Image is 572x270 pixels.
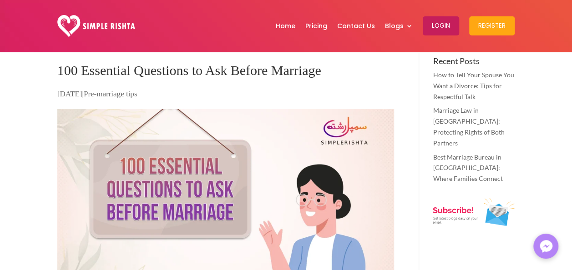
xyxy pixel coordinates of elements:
a: Marriage Law in [GEOGRAPHIC_DATA]: Protecting Rights of Both Partners [433,106,504,146]
a: How to Tell Your Spouse You Want a Divorce: Tips for Respectful Talk [433,71,514,100]
h1: 100 Essential Questions to Ask Before Marriage [57,57,394,89]
a: Login [423,2,459,50]
a: Blogs [385,2,413,50]
a: Register [469,2,515,50]
button: Login [423,16,459,35]
h4: Recent Posts [433,57,515,70]
span: [DATE] [57,90,82,98]
a: Pre-marriage tips [84,90,137,98]
a: Contact Us [337,2,375,50]
p: | [57,89,394,106]
a: Home [276,2,295,50]
button: Register [469,16,515,35]
a: Pricing [305,2,327,50]
img: Messenger [537,237,555,255]
a: Best Marriage Bureau in [GEOGRAPHIC_DATA]: Where Families Connect [433,153,502,183]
